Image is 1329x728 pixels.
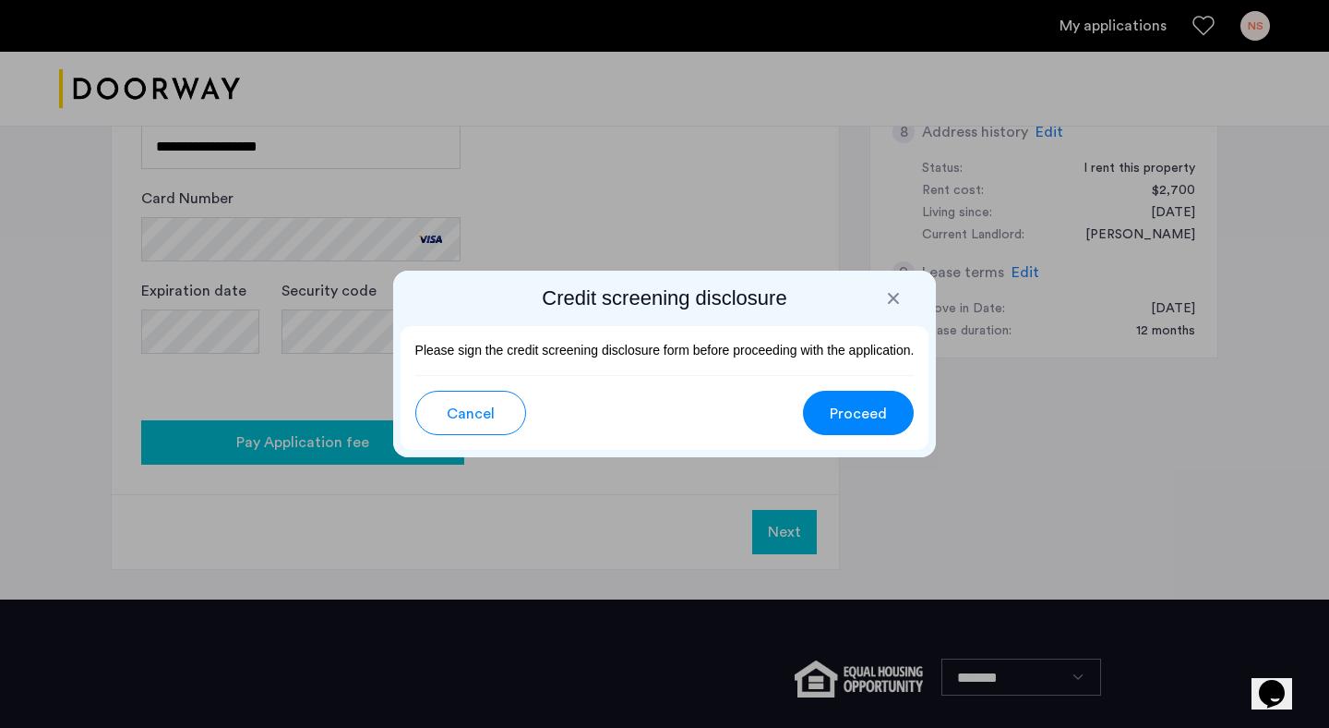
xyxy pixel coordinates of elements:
[447,403,495,425] span: Cancel
[415,391,526,435] button: button
[401,285,929,311] h2: Credit screening disclosure
[803,391,914,435] button: button
[415,341,915,360] p: Please sign the credit screening disclosure form before proceeding with the application.
[1251,654,1311,710] iframe: chat widget
[830,403,887,425] span: Proceed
